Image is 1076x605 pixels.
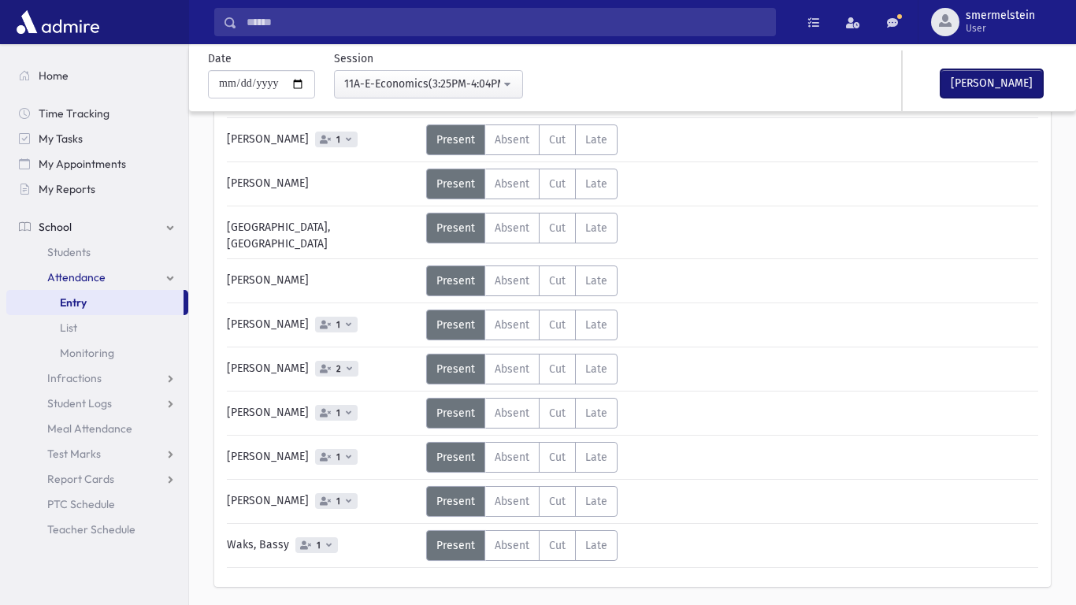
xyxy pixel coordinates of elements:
span: Absent [495,274,529,288]
a: Home [6,63,188,88]
span: Report Cards [47,472,114,486]
div: AttTypes [426,442,618,473]
span: Cut [549,133,566,147]
div: Waks, Bassy [219,530,426,561]
a: My Reports [6,176,188,202]
span: Absent [495,495,529,508]
span: Present [436,318,475,332]
div: [PERSON_NAME] [219,398,426,429]
span: Absent [495,406,529,420]
span: 1 [333,496,343,507]
span: Cut [549,318,566,332]
div: [PERSON_NAME] [219,169,426,199]
span: 1 [314,540,324,551]
a: List [6,315,188,340]
span: smermelstein [966,9,1035,22]
div: [GEOGRAPHIC_DATA], [GEOGRAPHIC_DATA] [219,213,426,252]
span: Home [39,69,69,83]
div: 11A-E-Economics(3:25PM-4:04PM) [344,76,500,92]
a: Infractions [6,366,188,391]
button: 11A-E-Economics(3:25PM-4:04PM) [334,70,523,98]
div: AttTypes [426,486,618,517]
span: List [60,321,77,335]
a: Meal Attendance [6,416,188,441]
span: Absent [495,539,529,552]
span: PTC Schedule [47,497,115,511]
label: Session [334,50,373,67]
span: Late [585,495,607,508]
span: 1 [333,320,343,330]
div: [PERSON_NAME] [219,354,426,384]
a: My Appointments [6,151,188,176]
a: Attendance [6,265,188,290]
span: 2 [333,364,344,374]
span: Absent [495,177,529,191]
div: [PERSON_NAME] [219,310,426,340]
span: User [966,22,1035,35]
span: Absent [495,362,529,376]
span: My Tasks [39,132,83,146]
span: Student Logs [47,396,112,410]
span: Present [436,133,475,147]
span: Absent [495,451,529,464]
span: 1 [333,408,343,418]
span: My Appointments [39,157,126,171]
div: AttTypes [426,265,618,296]
span: Infractions [47,371,102,385]
span: Test Marks [47,447,101,461]
span: Students [47,245,91,259]
span: Absent [495,133,529,147]
span: Attendance [47,270,106,284]
a: Teacher Schedule [6,517,188,542]
div: AttTypes [426,310,618,340]
span: Absent [495,318,529,332]
a: Students [6,239,188,265]
div: [PERSON_NAME] [219,442,426,473]
div: AttTypes [426,354,618,384]
span: Cut [549,177,566,191]
span: Time Tracking [39,106,109,121]
span: Late [585,274,607,288]
span: Present [436,539,475,552]
a: Monitoring [6,340,188,366]
span: 1 [333,135,343,145]
span: Late [585,133,607,147]
span: My Reports [39,182,95,196]
div: [PERSON_NAME] [219,486,426,517]
span: Late [585,221,607,235]
span: Cut [549,495,566,508]
div: AttTypes [426,530,618,561]
span: Present [436,451,475,464]
button: [PERSON_NAME] [941,69,1043,98]
a: PTC Schedule [6,492,188,517]
a: Time Tracking [6,101,188,126]
span: Present [436,177,475,191]
span: Cut [549,451,566,464]
span: School [39,220,72,234]
span: Late [585,406,607,420]
span: Monitoring [60,346,114,360]
span: Meal Attendance [47,421,132,436]
span: Late [585,362,607,376]
div: [PERSON_NAME] [219,124,426,155]
img: AdmirePro [13,6,103,38]
div: AttTypes [426,213,618,243]
a: Test Marks [6,441,188,466]
span: Teacher Schedule [47,522,135,536]
a: School [6,214,188,239]
a: Student Logs [6,391,188,416]
span: Cut [549,221,566,235]
a: My Tasks [6,126,188,151]
label: Date [208,50,232,67]
div: AttTypes [426,398,618,429]
span: Late [585,451,607,464]
span: Present [436,406,475,420]
span: Present [436,362,475,376]
a: Entry [6,290,184,315]
div: AttTypes [426,124,618,155]
span: Present [436,495,475,508]
span: Present [436,274,475,288]
div: AttTypes [426,169,618,199]
span: Late [585,177,607,191]
a: Report Cards [6,466,188,492]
